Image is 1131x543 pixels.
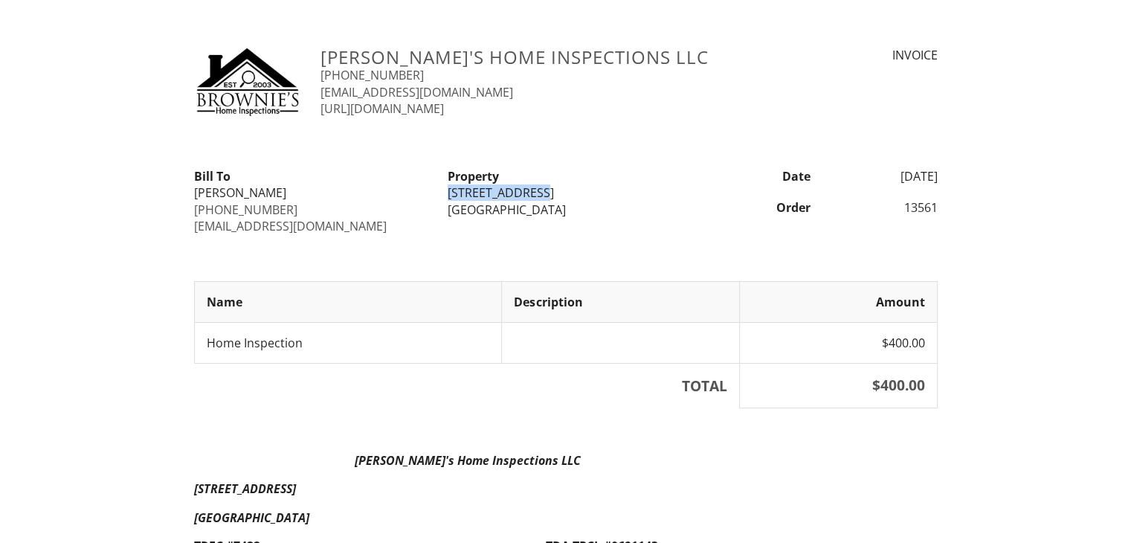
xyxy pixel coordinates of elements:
img: Brownie_%281%29.jpg [194,47,303,118]
a: [PHONE_NUMBER] [320,67,424,83]
div: [GEOGRAPHIC_DATA] [448,202,683,218]
div: [STREET_ADDRESS] [448,184,683,201]
strong: [PERSON_NAME]'s Home Inspections LLC [355,452,581,469]
strong: Property [448,168,499,184]
th: $400.00 [739,364,937,408]
div: [PERSON_NAME] [194,184,430,201]
th: Name [194,281,502,322]
td: $400.00 [739,323,937,364]
th: TOTAL [194,364,739,408]
th: Amount [739,281,937,322]
div: Order [692,199,819,216]
th: Description [502,281,739,322]
a: [URL][DOMAIN_NAME] [320,100,444,117]
div: [DATE] [819,168,947,184]
a: [EMAIL_ADDRESS][DOMAIN_NAME] [320,84,513,100]
a: [EMAIL_ADDRESS][DOMAIN_NAME] [194,218,387,234]
div: 13561 [819,199,947,216]
h3: [PERSON_NAME]'s Home Inspections LLC [320,47,747,67]
a: [PHONE_NUMBER] [194,202,297,218]
em: [STREET_ADDRESS] [194,481,296,497]
strong: Bill To [194,168,231,184]
td: Home Inspection [194,323,502,364]
div: Date [692,168,819,184]
div: INVOICE [764,47,937,63]
strong: [GEOGRAPHIC_DATA] [194,510,309,526]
